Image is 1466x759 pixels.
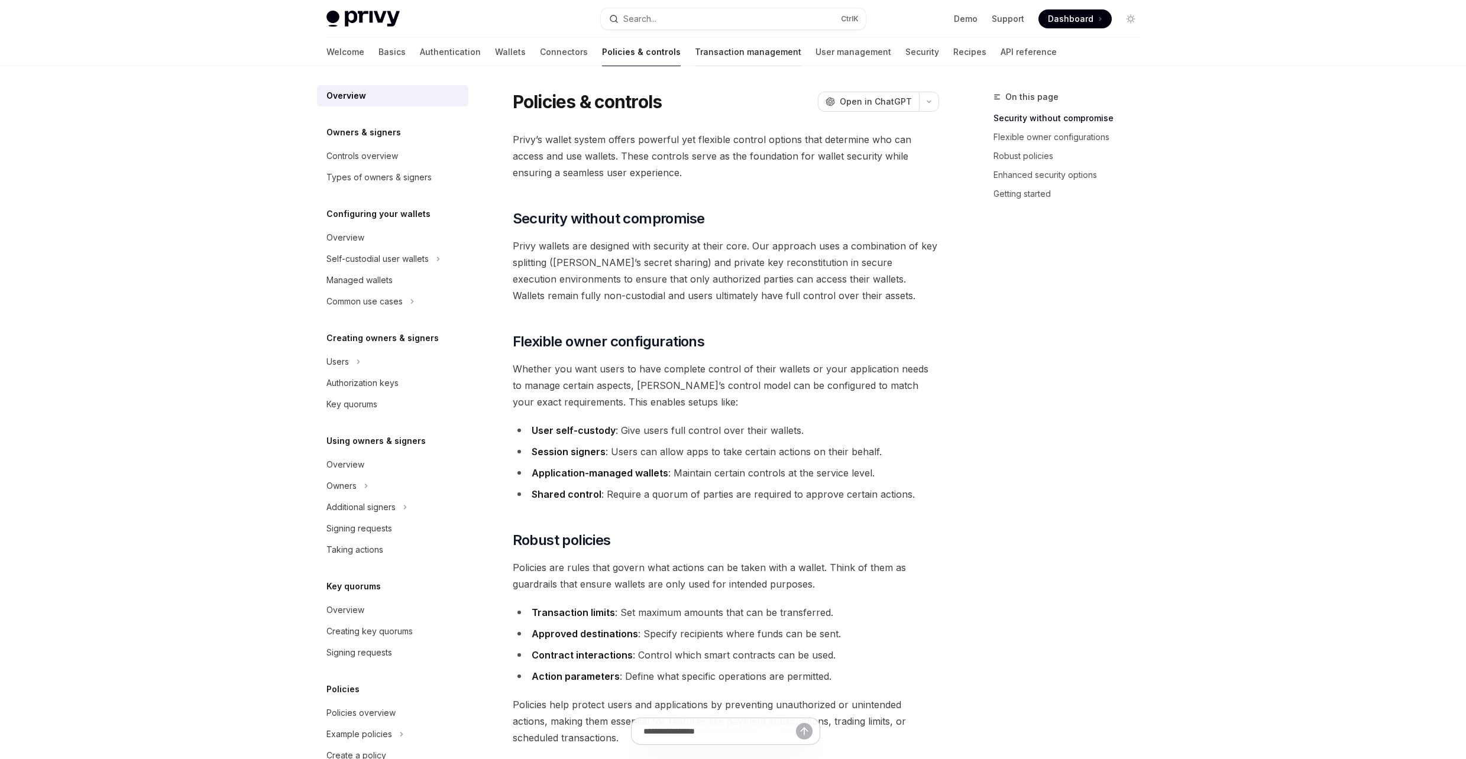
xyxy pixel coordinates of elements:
[326,38,364,66] a: Welcome
[953,38,986,66] a: Recipes
[317,248,468,270] button: Toggle Self-custodial user wallets section
[1038,9,1112,28] a: Dashboard
[513,443,939,460] li: : Users can allow apps to take certain actions on their behalf.
[317,642,468,663] a: Signing requests
[326,331,439,345] h5: Creating owners & signers
[993,109,1150,128] a: Security without compromise
[513,209,705,228] span: Security without compromise
[532,649,633,661] strong: Contract interactions
[818,92,919,112] button: Open in ChatGPT
[317,475,468,497] button: Toggle Owners section
[513,361,939,410] span: Whether you want users to have complete control of their wallets or your application needs to man...
[326,252,429,266] div: Self-custodial user wallets
[513,559,939,592] span: Policies are rules that govern what actions can be taken with a wallet. Think of them as guardrai...
[326,624,413,638] div: Creating key quorums
[326,579,381,593] h5: Key quorums
[513,238,939,304] span: Privy wallets are designed with security at their core. Our approach uses a combination of key sp...
[326,727,392,741] div: Example policies
[326,543,383,557] div: Taking actions
[317,539,468,560] a: Taking actions
[643,718,796,744] input: Ask a question...
[540,38,588,66] a: Connectors
[513,696,939,746] span: Policies help protect users and applications by preventing unauthorized or unintended actions, ma...
[513,647,939,663] li: : Control which smart contracts can be used.
[623,12,656,26] div: Search...
[326,149,398,163] div: Controls overview
[513,131,939,181] span: Privy’s wallet system offers powerful yet flexible control options that determine who can access ...
[326,231,364,245] div: Overview
[1001,38,1057,66] a: API reference
[326,355,349,369] div: Users
[326,376,399,390] div: Authorization keys
[815,38,891,66] a: User management
[513,625,939,642] li: : Specify recipients where funds can be sent.
[326,89,366,103] div: Overview
[993,128,1150,147] a: Flexible owner configurations
[513,465,939,481] li: : Maintain certain controls at the service level.
[602,38,681,66] a: Policies & controls
[326,434,426,448] h5: Using owners & signers
[841,14,859,24] span: Ctrl K
[513,422,939,439] li: : Give users full control over their wallets.
[695,38,801,66] a: Transaction management
[513,531,611,550] span: Robust policies
[317,85,468,106] a: Overview
[532,628,638,640] strong: Approved destinations
[317,497,468,518] button: Toggle Additional signers section
[532,670,620,682] strong: Action parameters
[317,518,468,539] a: Signing requests
[954,13,978,25] a: Demo
[532,488,601,500] strong: Shared control
[513,486,939,502] li: : Require a quorum of parties are required to approve certain actions.
[326,273,393,287] div: Managed wallets
[326,397,377,411] div: Key quorums
[317,599,468,621] a: Overview
[317,270,468,291] a: Managed wallets
[317,145,468,167] a: Controls overview
[326,706,396,720] div: Policies overview
[513,91,662,112] h1: Policies & controls
[532,446,606,458] strong: Session signers
[317,724,468,745] button: Toggle Example policies section
[993,184,1150,203] a: Getting started
[513,668,939,685] li: : Define what specific operations are permitted.
[326,170,432,184] div: Types of owners & signers
[326,479,357,493] div: Owners
[1048,13,1093,25] span: Dashboard
[1005,90,1059,104] span: On this page
[326,603,364,617] div: Overview
[326,500,396,514] div: Additional signers
[317,227,468,248] a: Overview
[326,294,403,309] div: Common use cases
[840,96,912,108] span: Open in ChatGPT
[420,38,481,66] a: Authentication
[532,606,615,618] strong: Transaction limits
[532,424,616,436] strong: User self-custody
[326,11,400,27] img: light logo
[993,147,1150,166] a: Robust policies
[326,458,364,472] div: Overview
[317,372,468,394] a: Authorization keys
[326,646,392,660] div: Signing requests
[992,13,1024,25] a: Support
[326,207,431,221] h5: Configuring your wallets
[317,394,468,415] a: Key quorums
[317,621,468,642] a: Creating key quorums
[378,38,406,66] a: Basics
[317,351,468,372] button: Toggle Users section
[601,8,866,30] button: Open search
[317,702,468,724] a: Policies overview
[326,521,392,536] div: Signing requests
[993,166,1150,184] a: Enhanced security options
[495,38,526,66] a: Wallets
[905,38,939,66] a: Security
[513,332,705,351] span: Flexible owner configurations
[796,723,813,739] button: Send message
[532,467,668,479] strong: Application-managed wallets
[317,454,468,475] a: Overview
[326,682,360,696] h5: Policies
[317,291,468,312] button: Toggle Common use cases section
[326,125,401,140] h5: Owners & signers
[1121,9,1140,28] button: Toggle dark mode
[513,604,939,621] li: : Set maximum amounts that can be transferred.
